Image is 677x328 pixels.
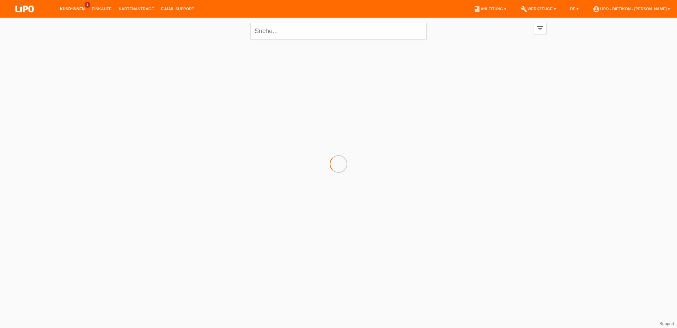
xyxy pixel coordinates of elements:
[88,7,115,11] a: Einkäufe
[115,7,158,11] a: Kartenanträge
[474,6,481,13] i: book
[567,7,582,11] a: DE ▾
[589,7,673,11] a: account_circleLIPO - Dietikon - [PERSON_NAME] ▾
[520,6,527,13] i: build
[470,7,510,11] a: bookAnleitung ▾
[158,7,198,11] a: E-Mail Support
[659,321,674,326] a: Support
[517,7,560,11] a: buildWerkzeuge ▾
[85,2,90,8] span: 1
[7,14,42,20] a: LIPO pay
[536,24,544,32] i: filter_list
[593,6,600,13] i: account_circle
[250,23,427,40] input: Suche...
[56,7,88,11] a: Kund*innen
